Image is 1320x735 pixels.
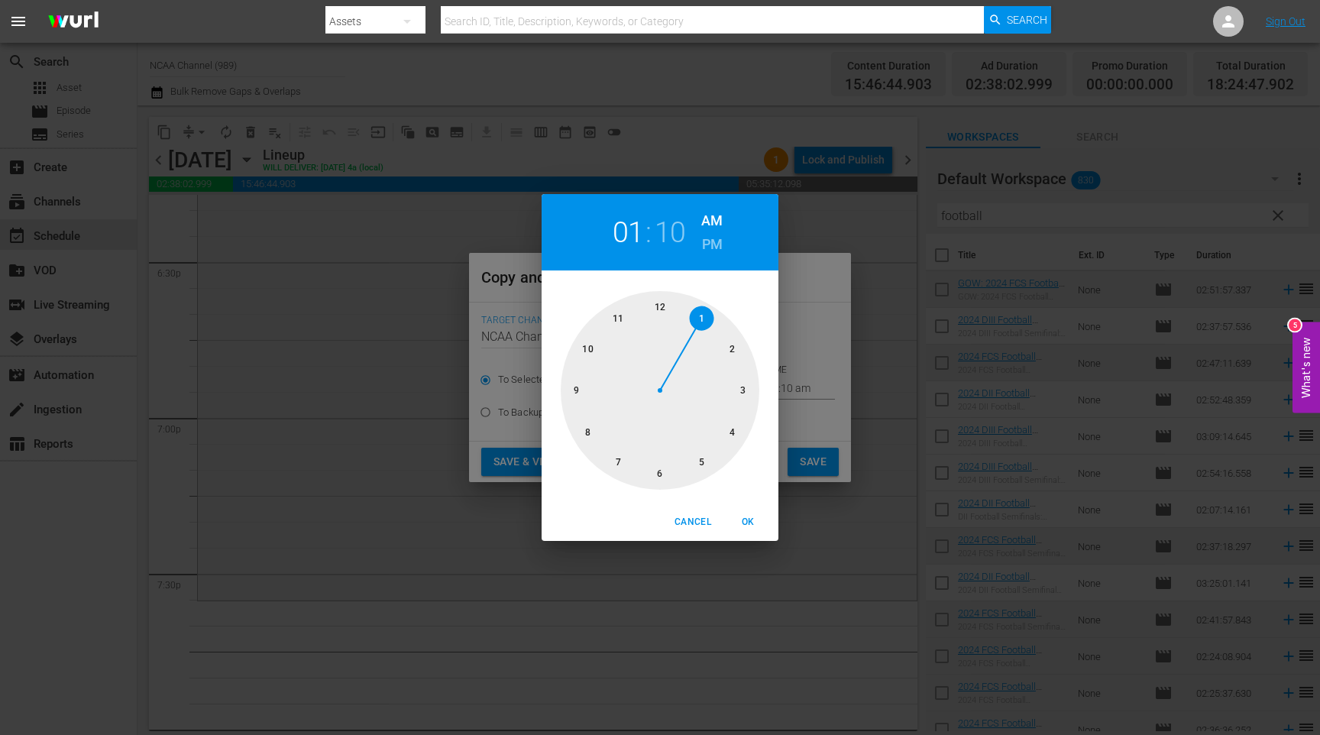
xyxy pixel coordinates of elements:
[723,510,772,535] button: OK
[1007,6,1047,34] span: Search
[701,232,723,257] button: PM
[675,514,711,530] span: Cancel
[1292,322,1320,413] button: Open Feedback Widget
[1289,319,1301,332] div: 5
[655,215,686,250] button: 10
[645,215,652,250] h2: :
[613,215,644,250] button: 01
[9,12,27,31] span: menu
[37,4,110,40] img: ans4CAIJ8jUAAAAAAAAAAAAAAAAAAAAAAAAgQb4GAAAAAAAAAAAAAAAAAAAAAAAAJMjXAAAAAAAAAAAAAAAAAAAAAAAAgAT5G...
[702,232,723,257] h6: PM
[730,514,766,530] span: OK
[1266,15,1305,28] a: Sign Out
[701,209,723,233] button: AM
[668,510,717,535] button: Cancel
